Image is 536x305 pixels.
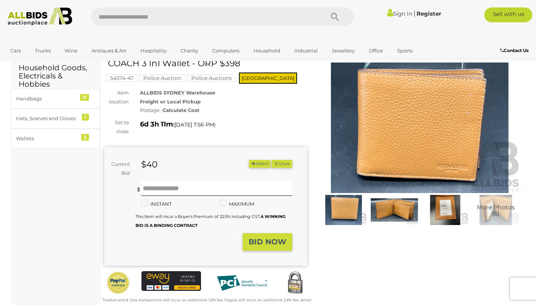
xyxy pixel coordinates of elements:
[135,214,285,228] b: A WINNING BID IS A BINDING CONTRACT
[364,45,388,57] a: Office
[135,45,172,57] a: Hospitality
[472,195,519,225] img: COACH 3 In1 Wallet - ORP $398
[371,195,418,225] img: COACH 3 In1 Wallet - ORP $398
[81,134,89,141] div: 3
[392,45,417,57] a: Sports
[500,48,529,53] b: Contact Us
[99,89,134,106] div: Item location
[472,195,519,225] a: More Photos(6)
[141,159,157,170] strong: $40
[140,106,307,115] div: Postage -
[16,114,77,123] div: Hats, Scarves and Gloves
[320,195,367,225] img: COACH 3 In1 Wallet - ORP $398
[176,45,203,57] a: Charity
[60,45,82,57] a: Wine
[106,75,137,81] a: 54574-47
[11,109,100,128] a: Hats, Scarves and Gloves 1
[135,214,285,228] small: This Item will incur a Buyer's Premium of 22.5% including GST.
[106,271,130,295] img: Official PayPal Seal
[477,204,515,217] span: More Photos (6)
[6,45,26,57] a: Cars
[11,89,100,109] a: Handbags 11
[141,200,172,208] label: INSTANT
[87,45,131,57] a: Antiques & Art
[139,75,185,81] a: Police Auction
[106,74,137,82] mark: 54574-47
[104,160,135,177] div: Current Bid
[318,62,521,193] img: COACH 3 In1 Wallet - ORP $398
[139,74,185,82] mark: Police Auction
[99,118,134,136] div: Set to close
[327,45,360,57] a: Jewellery
[249,160,271,168] li: Watch this item
[108,59,305,68] h1: COACH 3 In1 Wallet - ORP $398
[16,134,77,143] div: Wallets
[4,7,76,26] img: Allbids.com.au
[140,120,173,128] strong: 6d 3h 11m
[283,271,307,295] img: Secured by Rapid SSL
[417,10,441,17] a: Register
[80,94,89,101] div: 11
[239,73,297,84] span: [GEOGRAPHIC_DATA]
[316,7,354,26] button: Search
[484,7,532,22] a: Sell with us
[243,233,292,251] button: BID NOW
[212,271,272,295] img: PCI DSS compliant
[30,45,55,57] a: Trucks
[387,10,412,17] a: Sign In
[175,121,214,128] span: [DATE] 7:56 PM
[173,122,216,128] span: ( )
[272,160,292,168] button: Share
[207,45,244,57] a: Computers
[290,45,323,57] a: Industrial
[249,160,271,168] button: Watch
[140,99,201,105] strong: Freight or Local Pickup
[187,74,236,82] mark: Police Auctions
[16,94,77,103] div: Handbags
[500,46,530,55] a: Contact Us
[249,45,285,57] a: Household
[187,75,236,81] a: Police Auctions
[11,129,100,148] a: Wallets 3
[140,90,215,96] strong: ALLBIDS SYDNEY Warehouse
[163,107,200,113] strong: Calculate Cost
[141,271,201,291] img: eWAY Payment Gateway
[220,200,254,208] label: MAXIMUM
[422,195,469,225] img: COACH 3 In1 Wallet - ORP $398
[19,64,93,88] h2: Household Goods, Electricals & Hobbies
[82,114,89,121] div: 1
[6,57,68,69] a: [GEOGRAPHIC_DATA]
[414,9,415,17] span: |
[249,237,286,246] strong: BID NOW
